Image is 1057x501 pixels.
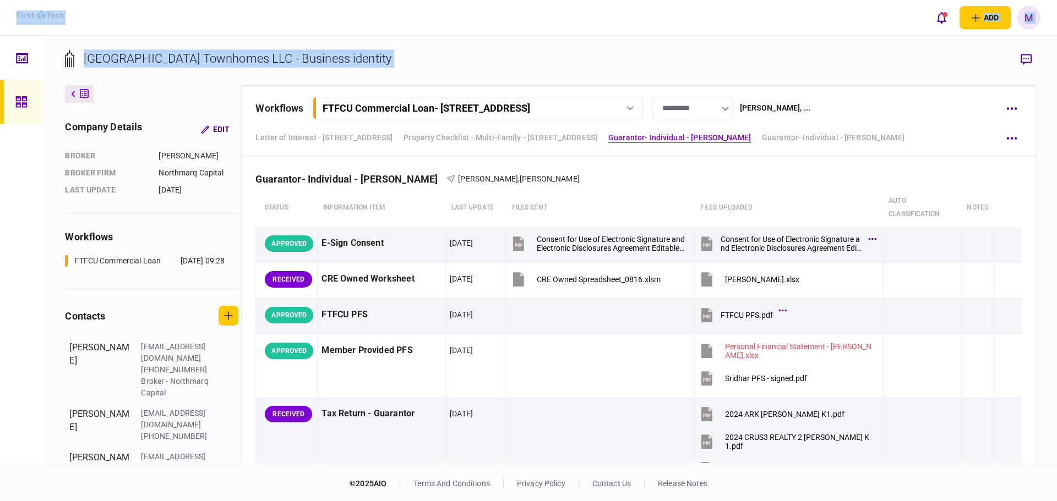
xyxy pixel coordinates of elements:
button: Sridhar PFS - signed.pdf [699,366,807,390]
div: [PERSON_NAME] , ... [740,102,810,114]
th: auto classification [883,189,961,227]
div: 2024 ARK KESANI K1.pdf [725,410,844,419]
th: notes [961,189,994,227]
div: Consent for Use of Electronic Signature and Electronic Disclosures Agreement Editable.pdf [721,235,862,252]
a: release notes [658,479,707,488]
a: Guarantor- Individual - [PERSON_NAME] [608,132,751,144]
div: company details [65,119,142,139]
span: [PERSON_NAME] [458,174,518,183]
div: FTFCU PFS.pdf [721,311,773,320]
div: broker firm [65,167,148,179]
a: Letter of Interest - [STREET_ADDRESS] [255,132,393,144]
div: [DATE] [159,184,238,196]
div: [PERSON_NAME] [69,451,130,497]
a: privacy policy [517,479,565,488]
div: [DATE] 09:28 [181,255,225,267]
div: FTFCU Commercial Loan - [STREET_ADDRESS] [323,102,530,114]
th: Information item [318,189,446,227]
th: last update [446,189,506,227]
div: Broker - Northmarq Capital [141,376,213,399]
div: Member Provided PFS [322,338,442,363]
div: FTFCU PFS [322,302,442,327]
div: last update [65,184,148,196]
button: M [1017,6,1040,29]
div: [PERSON_NAME] [69,341,130,399]
div: [EMAIL_ADDRESS][DOMAIN_NAME] [141,451,213,474]
div: Northmarq Capital [159,167,238,179]
div: [DATE] [450,273,473,284]
div: APPROVED [265,343,313,359]
div: [PHONE_NUMBER] [141,364,213,376]
a: contact us [592,479,631,488]
button: Sridhar Kesani SREO.xlsx [699,267,799,291]
div: [EMAIL_ADDRESS][DOMAIN_NAME] [141,341,213,364]
div: CRE Owned Spreadsheet_0816.xlsm [537,275,661,284]
button: open adding identity options [960,6,1011,29]
button: open notifications list [930,6,953,29]
button: Personal Financial Statement - Sridhar kesani.xlsx [699,338,873,363]
div: [EMAIL_ADDRESS][DOMAIN_NAME] [141,408,213,431]
button: 2024 CRUS3 REALTY 2 KESANI K1.pdf [699,429,873,454]
button: 2024 CRUS3 KESANI K1.pdf [699,456,853,481]
div: Personal Financial Statement - Sridhar kesani.xlsx [725,342,873,360]
span: [PERSON_NAME] [520,174,580,183]
div: workflows [255,101,303,115]
div: [DATE] [450,408,473,419]
th: Files uploaded [695,189,883,227]
div: CRE Owned Worksheet [322,267,442,291]
div: © 2025 AIO [350,478,400,489]
div: 2024 CRUS3 REALTY 2 KESANI K1.pdf [725,433,873,450]
button: Edit [192,119,238,139]
div: Sridhar Kesani SREO.xlsx [725,275,799,284]
div: FTFCU Commercial Loan [74,255,161,267]
div: [DATE] [450,238,473,249]
div: APPROVED [265,235,313,252]
img: client company logo [17,10,66,25]
th: files sent [506,189,695,227]
div: RECEIVED [265,406,312,422]
a: FTFCU Commercial Loan[DATE] 09:28 [65,255,225,267]
a: Property Checklist - Multi-Family - [STREET_ADDRESS] [404,132,597,144]
button: Consent for Use of Electronic Signature and Electronic Disclosures Agreement Editable.pdf [510,231,685,256]
div: [PERSON_NAME] [69,408,130,442]
span: , [518,174,520,183]
div: RECEIVED [265,271,312,288]
div: E-Sign Consent [322,231,442,256]
div: Sridhar PFS - signed.pdf [725,374,807,383]
a: terms and conditions [413,479,490,488]
a: Guarantor- Individual - [PERSON_NAME] [762,132,905,144]
button: FTFCU PFS.pdf [699,302,784,327]
div: APPROVED [265,307,313,323]
button: FTFCU Commercial Loan- [STREET_ADDRESS] [313,97,643,119]
div: [PHONE_NUMBER] [141,431,213,442]
div: [PERSON_NAME] [159,150,238,162]
button: CRE Owned Spreadsheet_0816.xlsm [510,267,661,291]
th: status [256,189,318,227]
button: 2024 ARK KESANI K1.pdf [699,401,844,426]
div: Tax Return - Guarantor [322,401,442,426]
div: Guarantor- Individual - [PERSON_NAME] [255,173,446,185]
div: Consent for Use of Electronic Signature and Electronic Disclosures Agreement Editable.pdf [537,235,685,252]
div: [DATE] [450,345,473,356]
div: workflows [65,229,238,244]
div: [GEOGRAPHIC_DATA] Townhomes LLC - Business identity [84,49,391,68]
button: Consent for Use of Electronic Signature and Electronic Disclosures Agreement Editable.pdf [699,231,873,256]
div: [DATE] [450,309,473,320]
div: Broker [65,150,148,162]
div: contacts [65,309,105,323]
